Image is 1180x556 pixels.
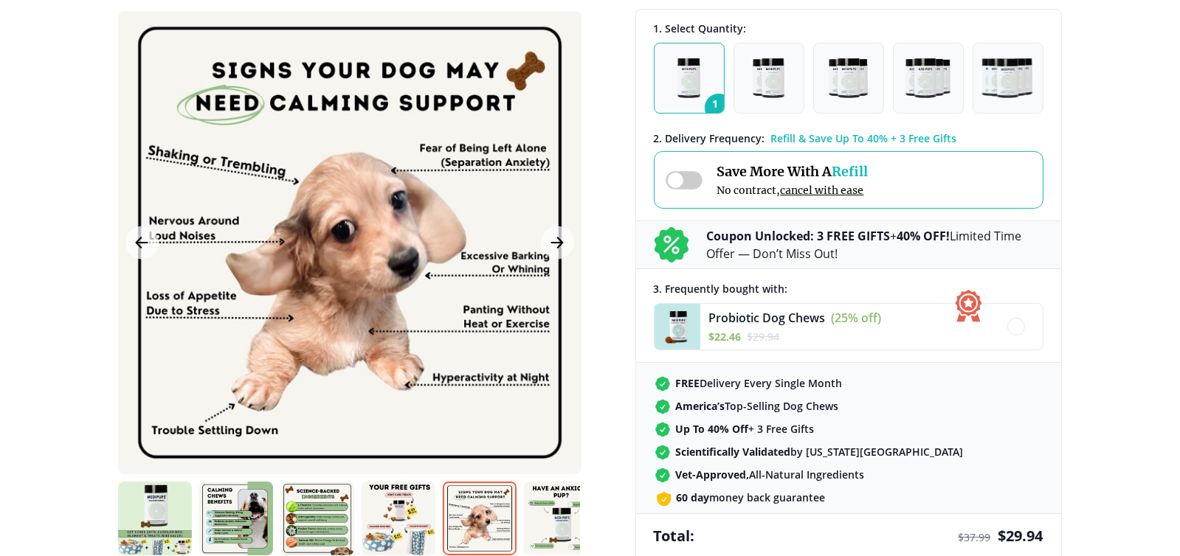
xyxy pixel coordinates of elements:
[362,482,435,555] img: Calming Chews | Natural Dog Supplements
[677,58,700,98] img: Pack of 1 - Natural Dog Supplements
[748,330,780,344] span: $ 29.94
[832,310,882,326] span: (25% off)
[280,482,354,555] img: Calming Chews | Natural Dog Supplements
[443,482,517,555] img: Calming Chews | Natural Dog Supplements
[709,310,826,326] span: Probiotic Dog Chews
[709,330,742,344] span: $ 22.46
[676,445,964,459] span: by [US_STATE][GEOGRAPHIC_DATA]
[654,21,1043,35] div: 1. Select Quantity:
[199,482,273,555] img: Calming Chews | Natural Dog Supplements
[654,43,725,114] button: 1
[676,376,843,390] span: Delivery Every Single Month
[654,131,765,145] span: 2 . Delivery Frequency:
[677,490,710,504] strong: 60 day
[705,94,733,122] span: 1
[998,526,1043,546] span: $ 29.94
[829,58,867,98] img: Pack of 3 - Natural Dog Supplements
[832,163,869,180] span: Refill
[125,226,159,260] button: Previous Image
[676,399,725,413] strong: America’s
[677,490,826,504] span: money back guarantee
[717,163,869,180] span: Save More With A
[771,131,957,145] span: Refill & Save Up To 40% + 3 Free Gifts
[524,482,598,555] img: Calming Chews | Natural Dog Supplements
[118,482,192,555] img: Calming Chews | Natural Dog Supplements
[676,422,815,436] span: + 3 Free Gifts
[707,228,891,244] b: Coupon Unlocked: 3 FREE GIFTS
[655,304,700,350] img: Probiotic Dog Chews - Medipups
[541,226,574,260] button: Next Image
[905,58,950,98] img: Pack of 4 - Natural Dog Supplements
[676,468,750,482] strong: Vet-Approved,
[753,58,784,98] img: Pack of 2 - Natural Dog Supplements
[676,468,865,482] span: All-Natural Ingredients
[717,184,869,197] span: No contract,
[654,282,788,296] span: 3 . Frequently bought with:
[676,445,791,459] strong: Scientifically Validated
[897,228,950,244] b: 40% OFF!
[676,422,749,436] strong: Up To 40% Off
[981,58,1035,98] img: Pack of 5 - Natural Dog Supplements
[707,227,1043,263] p: + Limited Time Offer — Don’t Miss Out!
[676,399,839,413] span: Top-Selling Dog Chews
[959,530,991,544] span: $ 37.99
[676,376,700,390] strong: FREE
[654,526,695,546] span: Total:
[781,184,864,197] span: cancel with ease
